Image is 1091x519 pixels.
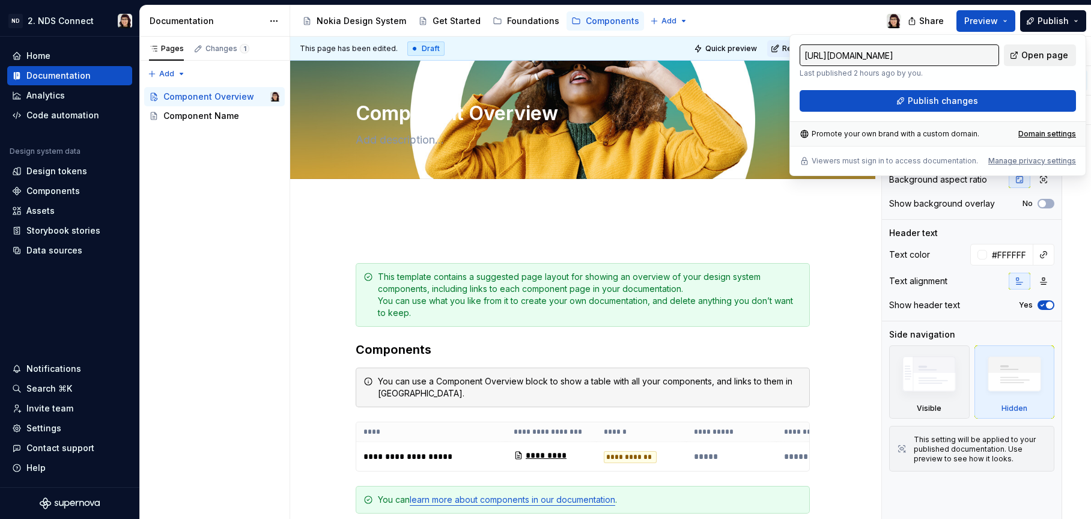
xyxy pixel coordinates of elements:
[8,14,23,28] div: ND
[7,86,132,105] a: Analytics
[7,379,132,398] button: Search ⌘K
[914,435,1047,464] div: This setting will be applied to your published documentation. Use preview to see how it looks.
[433,15,481,27] div: Get Started
[26,225,100,237] div: Storybook stories
[407,41,445,56] div: Draft
[7,241,132,260] a: Data sources
[7,106,132,125] a: Code automation
[144,106,285,126] a: Component Name
[26,205,55,217] div: Assets
[163,110,239,122] div: Component Name
[767,40,844,57] button: Request review
[919,15,944,27] span: Share
[144,65,189,82] button: Add
[7,46,132,65] a: Home
[7,162,132,181] a: Design tokens
[317,15,406,27] div: Nokia Design System
[908,95,978,107] span: Publish changes
[40,497,100,509] svg: Supernova Logo
[7,458,132,478] button: Help
[902,10,952,32] button: Share
[988,156,1076,166] button: Manage privacy settings
[889,275,947,287] div: Text alignment
[586,15,639,27] div: Components
[705,44,757,53] span: Quick preview
[7,439,132,458] button: Contact support
[144,87,285,126] div: Page tree
[26,90,65,102] div: Analytics
[2,8,137,34] button: ND2. NDS ConnectRaquel Pereira
[413,11,485,31] a: Get Started
[144,87,285,106] a: Component OverviewRaquel Pereira
[7,399,132,418] a: Invite team
[1038,15,1069,27] span: Publish
[159,69,174,79] span: Add
[690,40,762,57] button: Quick preview
[7,66,132,85] a: Documentation
[1001,404,1027,413] div: Hidden
[240,44,249,53] span: 1
[26,462,46,474] div: Help
[26,185,80,197] div: Components
[26,402,73,414] div: Invite team
[956,10,1015,32] button: Preview
[661,16,676,26] span: Add
[889,227,938,239] div: Header text
[987,244,1033,266] input: Auto
[270,92,280,102] img: Raquel Pereira
[353,99,807,128] textarea: Component Overview
[1023,199,1033,208] label: No
[889,329,955,341] div: Side navigation
[889,174,987,186] div: Background aspect ratio
[297,11,411,31] a: Nokia Design System
[1004,44,1076,66] a: Open page
[26,442,94,454] div: Contact support
[149,44,184,53] div: Pages
[163,91,254,103] div: Component Overview
[378,271,802,319] div: This template contains a suggested page layout for showing an overview of your design system comp...
[26,109,99,121] div: Code automation
[1020,10,1086,32] button: Publish
[1019,300,1033,310] label: Yes
[917,404,941,413] div: Visible
[1021,49,1068,61] span: Open page
[488,11,564,31] a: Foundations
[889,249,930,261] div: Text color
[646,13,691,29] button: Add
[964,15,998,27] span: Preview
[7,359,132,378] button: Notifications
[1018,129,1076,139] a: Domain settings
[297,9,644,33] div: Page tree
[887,14,901,28] img: Raquel Pereira
[150,15,263,27] div: Documentation
[889,299,960,311] div: Show header text
[356,341,810,358] h3: Components
[26,422,61,434] div: Settings
[26,244,82,256] div: Data sources
[800,68,999,78] p: Last published 2 hours ago by you.
[26,70,91,82] div: Documentation
[300,44,398,53] span: This page has been edited.
[410,494,615,505] a: learn more about components in our documentation
[974,345,1055,419] div: Hidden
[26,50,50,62] div: Home
[118,14,132,28] img: Raquel Pereira
[800,129,979,139] div: Promote your own brand with a custom domain.
[800,90,1076,112] button: Publish changes
[26,383,72,395] div: Search ⌘K
[205,44,249,53] div: Changes
[26,165,87,177] div: Design tokens
[26,363,81,375] div: Notifications
[507,15,559,27] div: Foundations
[7,419,132,438] a: Settings
[567,11,644,31] a: Components
[378,375,802,399] div: You can use a Component Overview block to show a table with all your components, and links to the...
[889,345,970,419] div: Visible
[10,147,81,156] div: Design system data
[782,44,839,53] span: Request review
[889,198,995,210] div: Show background overlay
[378,494,802,506] div: You can .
